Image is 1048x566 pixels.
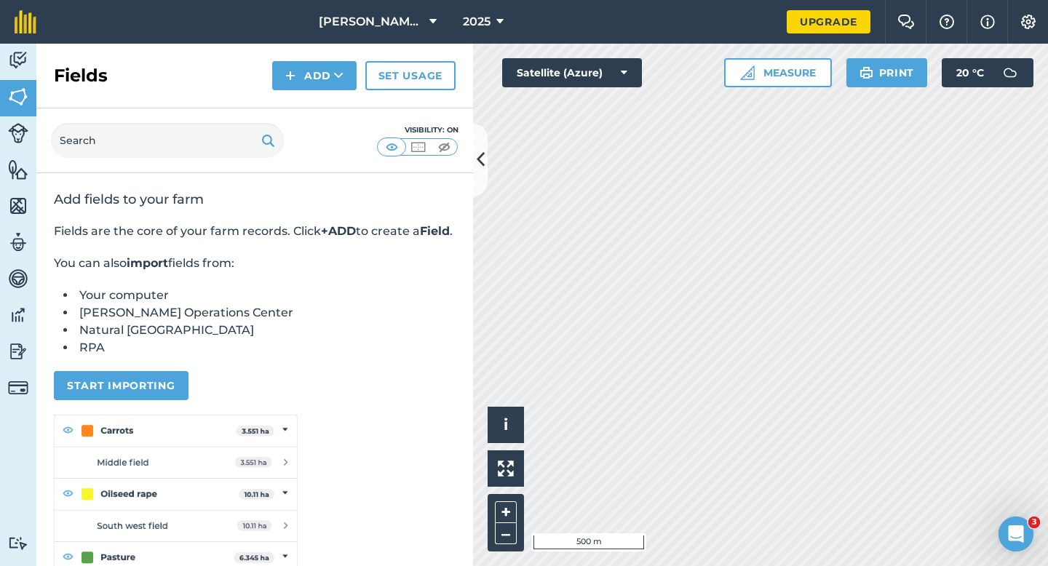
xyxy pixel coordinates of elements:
a: Set usage [365,61,456,90]
img: svg+xml;base64,PHN2ZyB4bWxucz0iaHR0cDovL3d3dy53My5vcmcvMjAwMC9zdmciIHdpZHRoPSIxOSIgaGVpZ2h0PSIyNC... [860,64,873,81]
span: [PERSON_NAME] Farming [319,13,424,31]
img: fieldmargin Logo [15,10,36,33]
img: svg+xml;base64,PHN2ZyB4bWxucz0iaHR0cDovL3d3dy53My5vcmcvMjAwMC9zdmciIHdpZHRoPSI1NiIgaGVpZ2h0PSI2MC... [8,195,28,217]
img: svg+xml;base64,PD94bWwgdmVyc2lvbj0iMS4wIiBlbmNvZGluZz0idXRmLTgiPz4KPCEtLSBHZW5lcmF0b3I6IEFkb2JlIE... [8,304,28,326]
button: + [495,501,517,523]
button: – [495,523,517,544]
button: Add [272,61,357,90]
img: svg+xml;base64,PD94bWwgdmVyc2lvbj0iMS4wIiBlbmNvZGluZz0idXRmLTgiPz4KPCEtLSBHZW5lcmF0b3I6IEFkb2JlIE... [8,378,28,398]
img: A cog icon [1020,15,1037,29]
button: Print [846,58,928,87]
iframe: Intercom live chat [999,517,1033,551]
img: svg+xml;base64,PHN2ZyB4bWxucz0iaHR0cDovL3d3dy53My5vcmcvMjAwMC9zdmciIHdpZHRoPSI1NiIgaGVpZ2h0PSI2MC... [8,86,28,108]
img: svg+xml;base64,PD94bWwgdmVyc2lvbj0iMS4wIiBlbmNvZGluZz0idXRmLTgiPz4KPCEtLSBHZW5lcmF0b3I6IEFkb2JlIE... [8,268,28,290]
div: Visibility: On [377,124,458,136]
img: svg+xml;base64,PHN2ZyB4bWxucz0iaHR0cDovL3d3dy53My5vcmcvMjAwMC9zdmciIHdpZHRoPSIxNyIgaGVpZ2h0PSIxNy... [980,13,995,31]
button: i [488,407,524,443]
h2: Add fields to your farm [54,191,456,208]
button: 20 °C [942,58,1033,87]
img: Two speech bubbles overlapping with the left bubble in the forefront [897,15,915,29]
img: svg+xml;base64,PHN2ZyB4bWxucz0iaHR0cDovL3d3dy53My5vcmcvMjAwMC9zdmciIHdpZHRoPSIxOSIgaGVpZ2h0PSIyNC... [261,132,275,149]
img: svg+xml;base64,PHN2ZyB4bWxucz0iaHR0cDovL3d3dy53My5vcmcvMjAwMC9zdmciIHdpZHRoPSI1MCIgaGVpZ2h0PSI0MC... [409,140,427,154]
img: Four arrows, one pointing top left, one top right, one bottom right and the last bottom left [498,461,514,477]
img: A question mark icon [938,15,956,29]
span: 3 [1028,517,1040,528]
img: svg+xml;base64,PD94bWwgdmVyc2lvbj0iMS4wIiBlbmNvZGluZz0idXRmLTgiPz4KPCEtLSBHZW5lcmF0b3I6IEFkb2JlIE... [8,123,28,143]
li: RPA [76,339,456,356]
h2: Fields [54,64,108,87]
button: Measure [724,58,832,87]
img: Ruler icon [740,65,755,80]
li: Natural [GEOGRAPHIC_DATA] [76,322,456,339]
li: Your computer [76,287,456,304]
strong: Field [420,224,450,238]
input: Search [51,123,284,158]
strong: +ADD [321,224,356,238]
span: i [504,415,508,434]
img: svg+xml;base64,PD94bWwgdmVyc2lvbj0iMS4wIiBlbmNvZGluZz0idXRmLTgiPz4KPCEtLSBHZW5lcmF0b3I6IEFkb2JlIE... [8,231,28,253]
button: Start importing [54,371,188,400]
img: svg+xml;base64,PD94bWwgdmVyc2lvbj0iMS4wIiBlbmNvZGluZz0idXRmLTgiPz4KPCEtLSBHZW5lcmF0b3I6IEFkb2JlIE... [8,49,28,71]
img: svg+xml;base64,PHN2ZyB4bWxucz0iaHR0cDovL3d3dy53My5vcmcvMjAwMC9zdmciIHdpZHRoPSI1NiIgaGVpZ2h0PSI2MC... [8,159,28,180]
strong: import [127,256,168,270]
button: Satellite (Azure) [502,58,642,87]
img: svg+xml;base64,PHN2ZyB4bWxucz0iaHR0cDovL3d3dy53My5vcmcvMjAwMC9zdmciIHdpZHRoPSI1MCIgaGVpZ2h0PSI0MC... [435,140,453,154]
li: [PERSON_NAME] Operations Center [76,304,456,322]
img: svg+xml;base64,PD94bWwgdmVyc2lvbj0iMS4wIiBlbmNvZGluZz0idXRmLTgiPz4KPCEtLSBHZW5lcmF0b3I6IEFkb2JlIE... [8,340,28,362]
img: svg+xml;base64,PD94bWwgdmVyc2lvbj0iMS4wIiBlbmNvZGluZz0idXRmLTgiPz4KPCEtLSBHZW5lcmF0b3I6IEFkb2JlIE... [996,58,1025,87]
span: 2025 [463,13,491,31]
p: You can also fields from: [54,255,456,272]
img: svg+xml;base64,PHN2ZyB4bWxucz0iaHR0cDovL3d3dy53My5vcmcvMjAwMC9zdmciIHdpZHRoPSI1MCIgaGVpZ2h0PSI0MC... [383,140,401,154]
a: Upgrade [787,10,870,33]
img: svg+xml;base64,PHN2ZyB4bWxucz0iaHR0cDovL3d3dy53My5vcmcvMjAwMC9zdmciIHdpZHRoPSIxNCIgaGVpZ2h0PSIyNC... [285,67,295,84]
span: 20 ° C [956,58,984,87]
p: Fields are the core of your farm records. Click to create a . [54,223,456,240]
img: svg+xml;base64,PD94bWwgdmVyc2lvbj0iMS4wIiBlbmNvZGluZz0idXRmLTgiPz4KPCEtLSBHZW5lcmF0b3I6IEFkb2JlIE... [8,536,28,550]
